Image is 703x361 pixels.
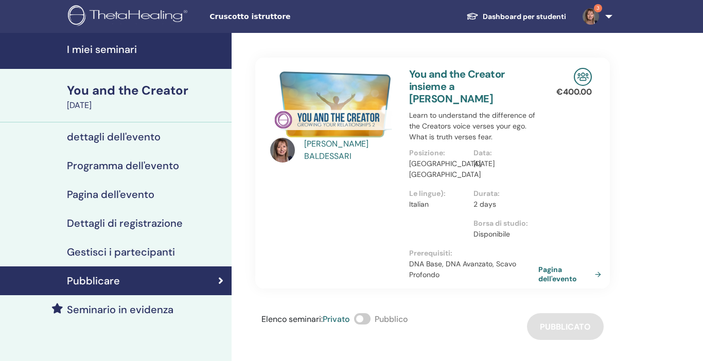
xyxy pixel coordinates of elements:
p: Disponibile [473,229,532,240]
span: Privato [323,314,350,324]
span: Pubblico [375,314,408,324]
div: You and the Creator [67,82,225,99]
img: default.jpg [270,138,295,163]
div: [DATE] [67,99,225,112]
h4: Programma dell'evento [67,159,179,172]
h4: Pubblicare [67,275,120,287]
p: Posizione : [409,148,467,158]
p: Data : [473,148,532,158]
span: Elenco seminari : [261,314,323,324]
h4: Dettagli di registrazione [67,217,183,229]
p: Learn to understand the difference of the Creators voice verses your ego. What is truth verses fear. [409,110,538,142]
img: You and the Creator [270,68,397,141]
a: Pagina dell'evento [538,265,605,283]
p: Borsa di studio : [473,218,532,229]
h4: Pagina dell'evento [67,188,154,201]
img: graduation-cap-white.svg [466,12,479,21]
p: Italian [409,199,467,210]
span: Cruscotto istruttore [209,11,364,22]
a: You and the Creator[DATE] [61,82,232,112]
h4: Gestisci i partecipanti [67,246,175,258]
h4: Seminario in evidenza [67,303,173,316]
p: DNA Base, DNA Avanzato, Scavo Profondo [409,259,538,280]
p: [DATE] [473,158,532,169]
p: 2 days [473,199,532,210]
p: Le lingue) : [409,188,467,199]
img: In-Person Seminar [574,68,592,86]
p: Durata : [473,188,532,199]
p: Prerequisiti : [409,248,538,259]
img: logo.png [68,5,191,28]
a: [PERSON_NAME] BALDESSARI [304,138,399,163]
p: € 400.00 [556,86,592,98]
a: Dashboard per studenti [458,7,574,26]
img: default.jpg [583,8,599,25]
a: You and the Creator insieme a [PERSON_NAME] [409,67,505,105]
h4: dettagli dell'evento [67,131,161,143]
h4: I miei seminari [67,43,225,56]
span: 3 [594,4,602,12]
p: [GEOGRAPHIC_DATA], [GEOGRAPHIC_DATA] [409,158,467,180]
